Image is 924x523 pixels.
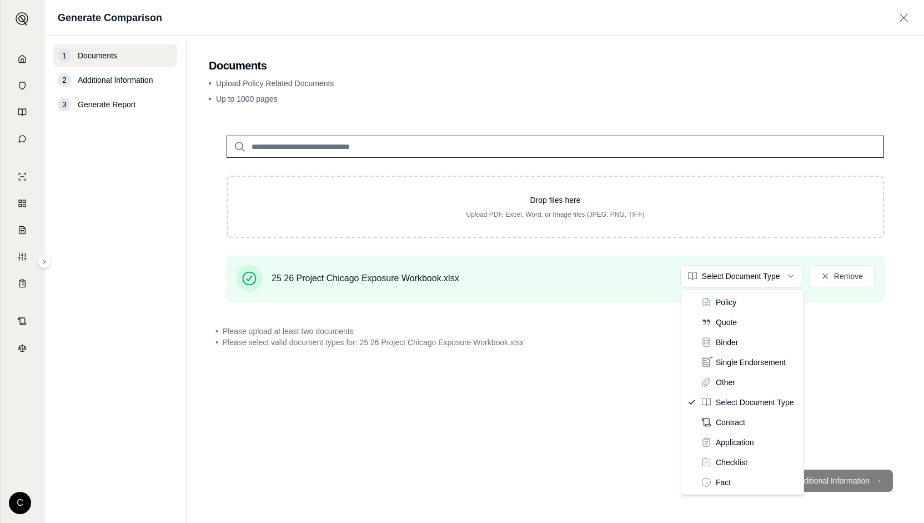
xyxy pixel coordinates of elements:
span: Contract [716,417,745,428]
span: Select Document Type [716,397,794,408]
span: Policy [716,297,736,308]
span: Application [716,437,754,448]
span: Single Endorsement [716,357,786,368]
span: Checklist [716,457,747,468]
span: Quote [716,317,737,328]
span: Other [716,377,735,388]
span: Binder [716,337,738,348]
span: Fact [716,477,731,488]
